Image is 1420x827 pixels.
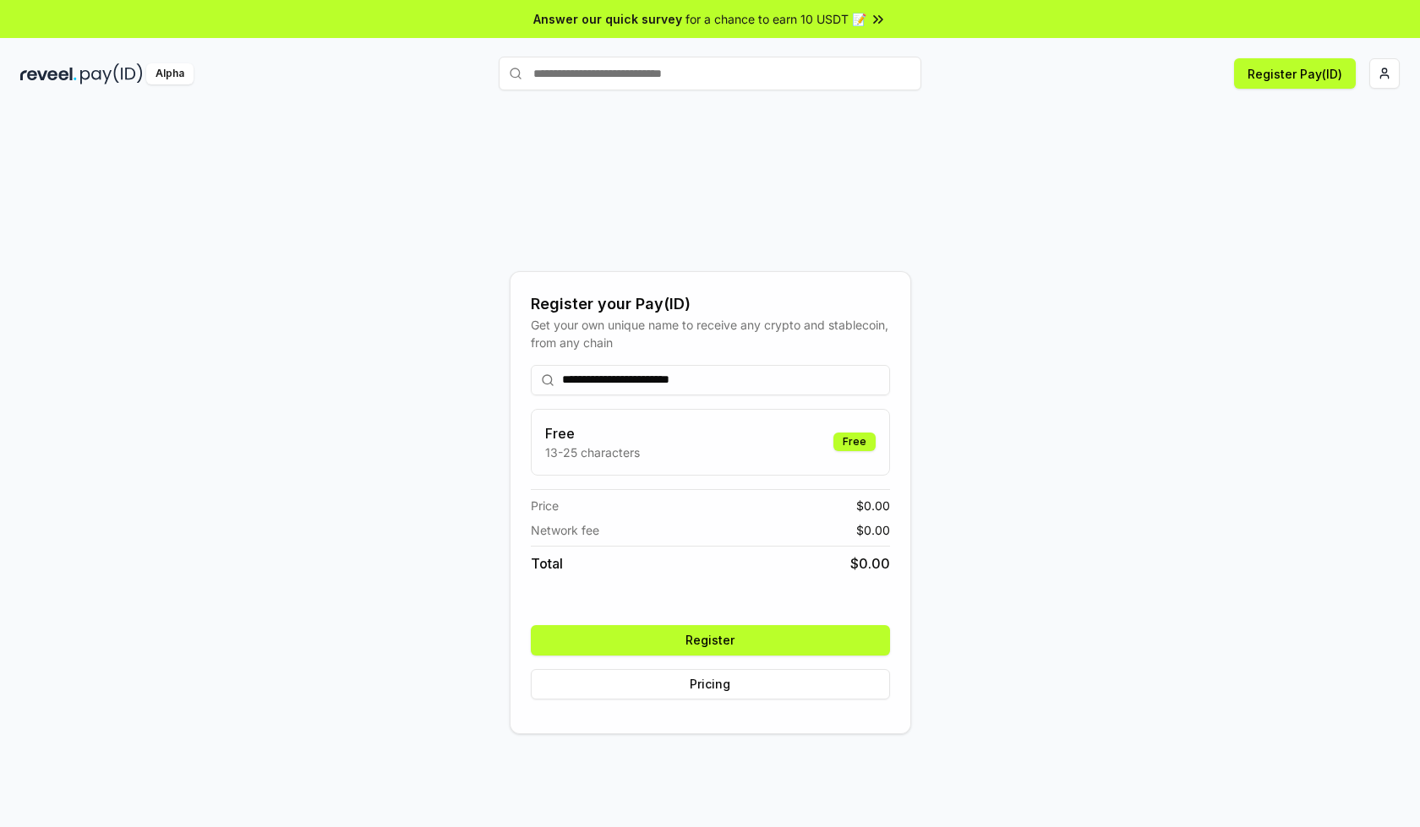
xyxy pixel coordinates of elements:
div: Register your Pay(ID) [531,292,890,316]
div: Alpha [146,63,194,84]
img: reveel_dark [20,63,77,84]
p: 13-25 characters [545,443,640,461]
span: Total [531,553,563,574]
img: pay_id [80,63,143,84]
span: $ 0.00 [850,553,890,574]
div: Free [833,433,876,451]
div: Get your own unique name to receive any crypto and stablecoin, from any chain [531,316,890,351]
span: Network fee [531,521,599,539]
button: Register [531,625,890,656]
span: $ 0.00 [856,497,890,514]
span: $ 0.00 [856,521,890,539]
span: for a chance to earn 10 USDT 📝 [685,10,866,28]
span: Answer our quick survey [533,10,682,28]
span: Price [531,497,559,514]
h3: Free [545,423,640,443]
button: Register Pay(ID) [1234,58,1356,89]
button: Pricing [531,669,890,699]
